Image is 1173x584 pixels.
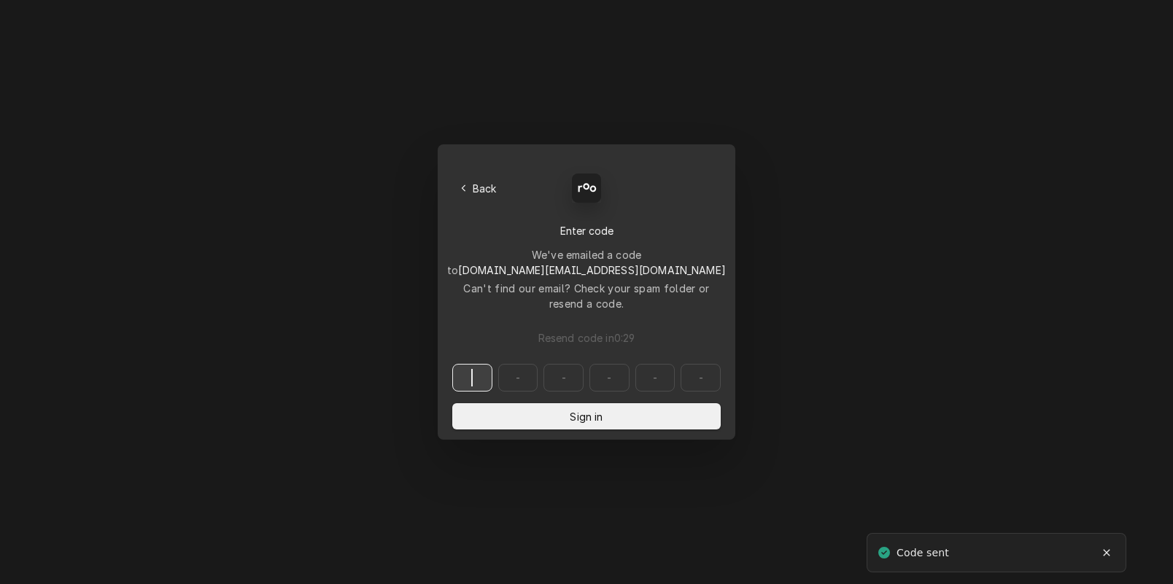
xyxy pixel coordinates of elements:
button: Back [452,178,506,198]
span: to [447,264,726,276]
button: Sign in [452,403,721,429]
span: Resend code in 0 : 29 [535,330,638,346]
span: Back [470,181,500,196]
div: Code sent [897,545,953,561]
span: [DOMAIN_NAME][EMAIL_ADDRESS][DOMAIN_NAME] [458,264,726,276]
div: Enter code [452,223,721,238]
button: Resend code in0:29 [452,324,721,351]
div: We've emailed a code [447,247,726,278]
span: Sign in [567,409,605,424]
div: Can't find our email? Check your spam folder or resend a code. [452,281,721,311]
